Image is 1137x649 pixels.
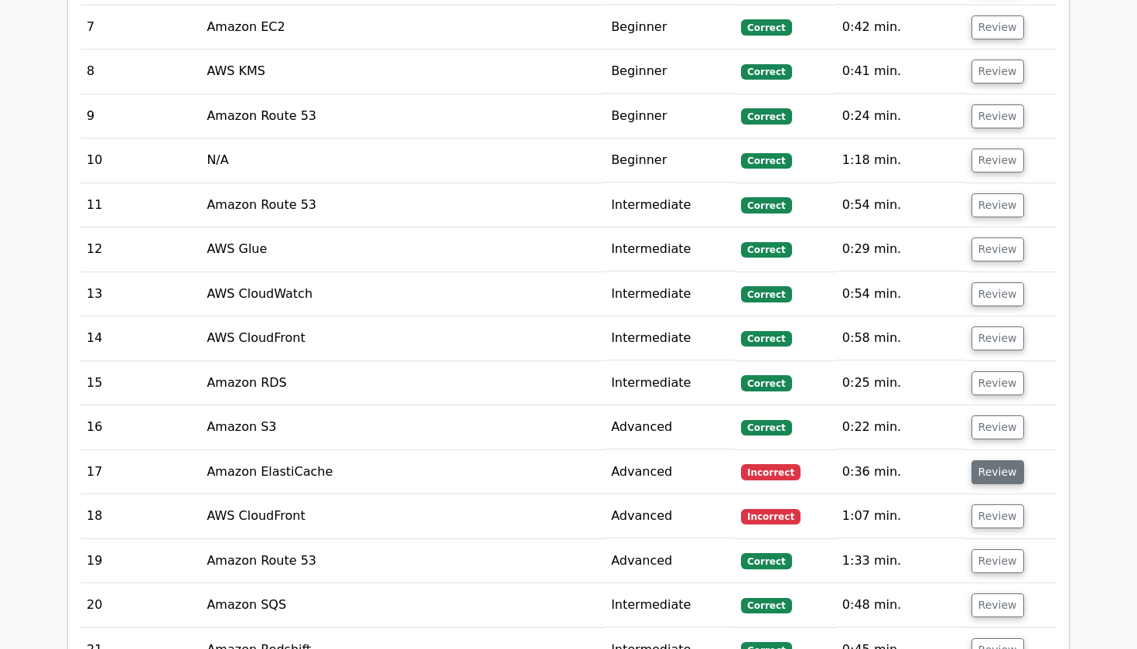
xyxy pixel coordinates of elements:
[836,539,965,583] td: 1:33 min.
[200,316,605,360] td: AWS CloudFront
[605,316,735,360] td: Intermediate
[741,64,791,80] span: Correct
[200,94,605,138] td: Amazon Route 53
[80,361,200,405] td: 15
[200,405,605,449] td: Amazon S3
[80,94,200,138] td: 9
[836,5,965,50] td: 0:42 min.
[971,60,1024,84] button: Review
[605,405,735,449] td: Advanced
[971,371,1024,395] button: Review
[605,583,735,627] td: Intermediate
[836,583,965,627] td: 0:48 min.
[200,450,605,494] td: Amazon ElastiCache
[80,539,200,583] td: 19
[80,494,200,538] td: 18
[741,509,801,524] span: Incorrect
[971,326,1024,350] button: Review
[971,549,1024,573] button: Review
[741,420,791,436] span: Correct
[605,5,735,50] td: Beginner
[971,415,1024,439] button: Review
[741,153,791,169] span: Correct
[605,50,735,94] td: Beginner
[605,183,735,227] td: Intermediate
[836,272,965,316] td: 0:54 min.
[741,286,791,302] span: Correct
[200,138,605,183] td: N/A
[80,5,200,50] td: 7
[836,361,965,405] td: 0:25 min.
[741,108,791,124] span: Correct
[200,539,605,583] td: Amazon Route 53
[971,193,1024,217] button: Review
[80,272,200,316] td: 13
[80,227,200,272] td: 12
[605,539,735,583] td: Advanced
[971,237,1024,261] button: Review
[741,197,791,213] span: Correct
[836,94,965,138] td: 0:24 min.
[605,227,735,272] td: Intermediate
[741,598,791,613] span: Correct
[971,15,1024,39] button: Review
[80,583,200,627] td: 20
[971,149,1024,172] button: Review
[605,272,735,316] td: Intermediate
[971,460,1024,484] button: Review
[836,227,965,272] td: 0:29 min.
[80,138,200,183] td: 10
[741,331,791,347] span: Correct
[605,494,735,538] td: Advanced
[836,50,965,94] td: 0:41 min.
[971,104,1024,128] button: Review
[836,316,965,360] td: 0:58 min.
[836,494,965,538] td: 1:07 min.
[741,19,791,35] span: Correct
[836,138,965,183] td: 1:18 min.
[971,282,1024,306] button: Review
[836,405,965,449] td: 0:22 min.
[836,450,965,494] td: 0:36 min.
[200,361,605,405] td: Amazon RDS
[200,227,605,272] td: AWS Glue
[605,450,735,494] td: Advanced
[741,242,791,258] span: Correct
[741,553,791,569] span: Correct
[200,272,605,316] td: AWS CloudWatch
[200,5,605,50] td: Amazon EC2
[200,583,605,627] td: Amazon SQS
[605,138,735,183] td: Beginner
[741,464,801,480] span: Incorrect
[80,405,200,449] td: 16
[200,50,605,94] td: AWS KMS
[80,450,200,494] td: 17
[80,316,200,360] td: 14
[80,183,200,227] td: 11
[971,504,1024,528] button: Review
[80,50,200,94] td: 8
[200,494,605,538] td: AWS CloudFront
[605,361,735,405] td: Intermediate
[605,94,735,138] td: Beginner
[741,375,791,391] span: Correct
[836,183,965,227] td: 0:54 min.
[971,593,1024,617] button: Review
[200,183,605,227] td: Amazon Route 53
